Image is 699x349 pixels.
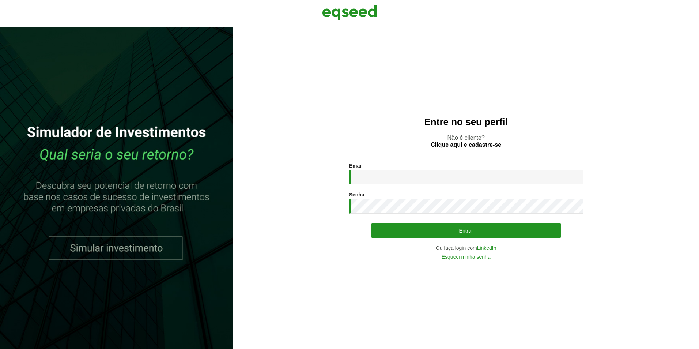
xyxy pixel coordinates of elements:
[371,223,561,238] button: Entrar
[442,254,491,259] a: Esqueci minha senha
[248,134,684,148] p: Não é cliente?
[322,4,377,22] img: EqSeed Logo
[477,245,496,251] a: LinkedIn
[349,163,363,168] label: Email
[248,117,684,127] h2: Entre no seu perfil
[349,192,364,197] label: Senha
[431,142,501,148] a: Clique aqui e cadastre-se
[349,245,583,251] div: Ou faça login com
